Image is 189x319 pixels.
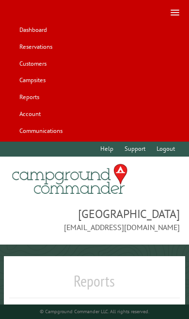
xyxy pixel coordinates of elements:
[15,90,44,105] a: Reports
[152,142,179,157] a: Logout
[120,142,150,157] a: Support
[9,160,130,198] img: Campground Commander
[9,272,179,298] h1: Reports
[15,56,51,71] a: Customers
[15,106,45,121] a: Account
[15,73,50,88] a: Campsites
[95,142,118,157] a: Help
[40,308,149,315] small: © Campground Commander LLC. All rights reserved.
[15,23,51,38] a: Dashboard
[15,40,57,55] a: Reservations
[15,123,67,138] a: Communications
[9,206,179,233] span: [GEOGRAPHIC_DATA] [EMAIL_ADDRESS][DOMAIN_NAME]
